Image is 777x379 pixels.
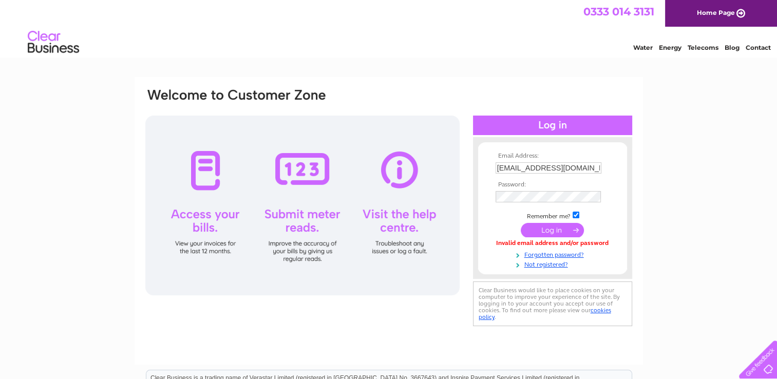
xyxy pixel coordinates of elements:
a: Contact [746,44,771,51]
div: Clear Business is a trading name of Verastar Limited (registered in [GEOGRAPHIC_DATA] No. 3667643... [146,6,632,50]
div: Invalid email address and/or password [496,240,610,247]
a: 0333 014 3131 [583,5,654,18]
input: Submit [521,223,584,237]
a: Energy [659,44,681,51]
a: Not registered? [496,259,612,269]
th: Password: [493,181,612,188]
a: Water [633,44,653,51]
a: Blog [725,44,740,51]
img: logo.png [27,27,80,58]
a: cookies policy [479,307,611,320]
div: Clear Business would like to place cookies on your computer to improve your experience of the sit... [473,281,632,326]
a: Telecoms [688,44,718,51]
td: Remember me? [493,210,612,220]
th: Email Address: [493,153,612,160]
a: Forgotten password? [496,249,612,259]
